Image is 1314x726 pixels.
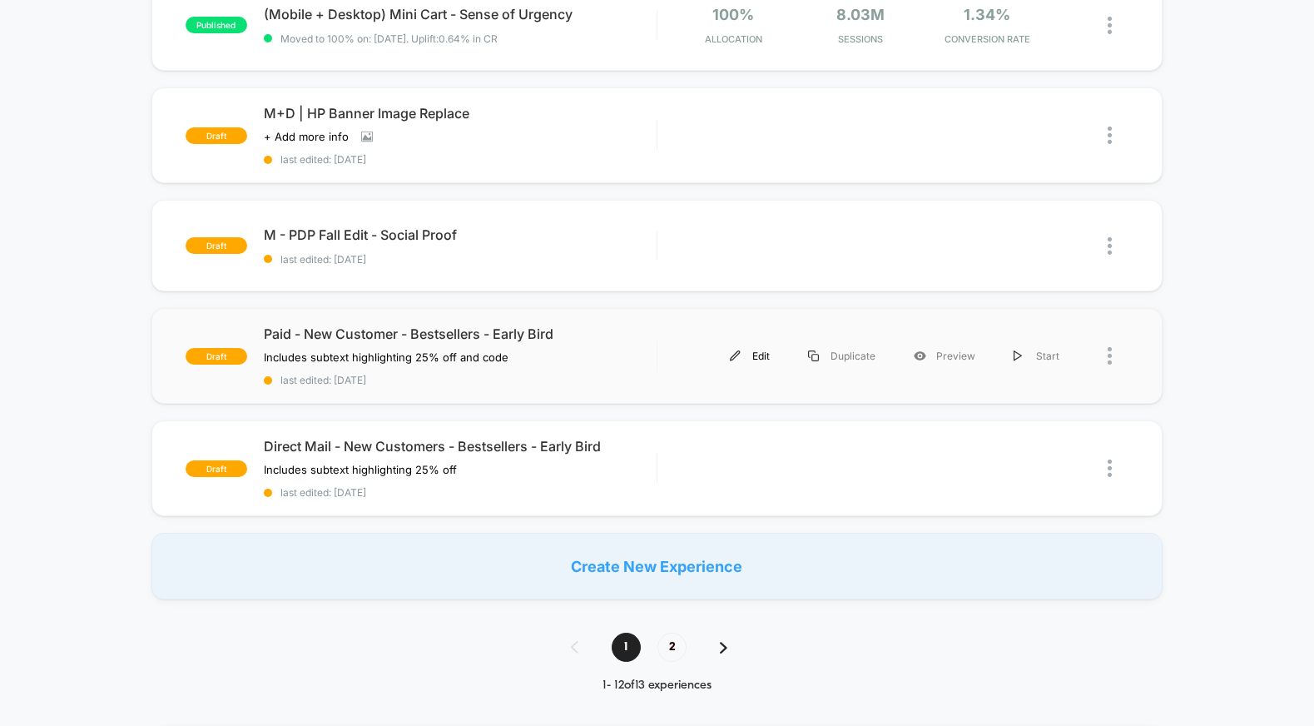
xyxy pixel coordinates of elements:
[808,351,819,361] img: menu
[657,633,687,662] span: 2
[612,633,641,662] span: 1
[186,17,247,33] span: published
[264,226,657,243] span: M - PDP Fall Edit - Social Proof
[264,374,657,386] span: last edited: [DATE]
[711,337,789,375] div: Edit
[264,6,657,22] span: (Mobile + Desktop) Mini Cart - Sense of Urgency
[554,679,761,693] div: 1 - 12 of 13 experiences
[1108,460,1112,477] img: close
[1108,347,1112,365] img: close
[264,130,349,143] span: + Add more info
[730,351,741,361] img: menu
[264,326,657,342] span: Paid - New Customer - Bestsellers - Early Bird
[264,351,508,364] span: Includes subtext highlighting 25% off and code
[264,105,657,122] span: M+D | HP Banner Image Replace
[264,438,657,455] span: Direct Mail - New Customers - Bestsellers - Early Bird
[928,33,1046,45] span: CONVERSION RATE
[186,348,247,365] span: draft
[264,463,457,476] span: Includes subtext highlighting 25% off
[720,642,727,654] img: pagination forward
[712,6,754,23] span: 100%
[1108,237,1112,255] img: close
[186,460,247,477] span: draft
[836,6,885,23] span: 8.03M
[789,337,895,375] div: Duplicate
[705,33,762,45] span: Allocation
[186,237,247,254] span: draft
[186,127,247,144] span: draft
[264,253,657,266] span: last edited: [DATE]
[801,33,920,45] span: Sessions
[264,486,657,499] span: last edited: [DATE]
[151,533,1163,599] div: Create New Experience
[964,6,1010,23] span: 1.34%
[895,337,994,375] div: Preview
[1014,351,1022,361] img: menu
[1108,17,1112,34] img: close
[280,32,498,45] span: Moved to 100% on: [DATE] . Uplift: 0.64% in CR
[994,337,1078,375] div: Start
[264,153,657,166] span: last edited: [DATE]
[1108,127,1112,144] img: close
